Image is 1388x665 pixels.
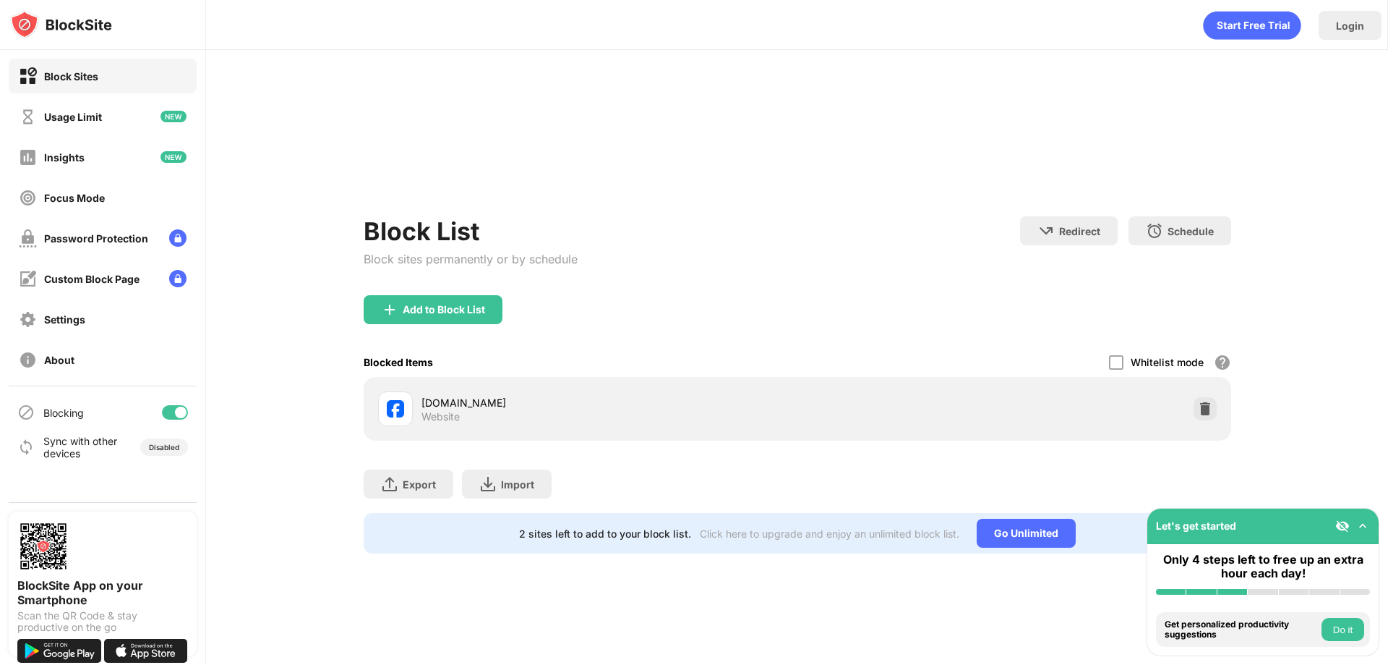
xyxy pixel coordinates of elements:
div: Custom Block Page [44,273,140,285]
iframe: Banner [364,90,1231,199]
div: Click here to upgrade and enjoy an unlimited block list. [700,528,959,540]
img: lock-menu.svg [169,229,187,247]
img: download-on-the-app-store.svg [104,639,188,663]
img: insights-off.svg [19,148,37,166]
div: Get personalized productivity suggestions [1165,619,1318,640]
div: Focus Mode [44,192,105,204]
div: [DOMAIN_NAME] [421,395,797,410]
img: new-icon.svg [160,151,187,163]
div: Block sites permanently or by schedule [364,252,578,266]
div: animation [1203,11,1301,40]
img: new-icon.svg [160,111,187,122]
img: options-page-qr-code.png [17,520,69,572]
img: omni-setup-toggle.svg [1355,519,1370,533]
div: Only 4 steps left to free up an extra hour each day! [1156,553,1370,580]
div: Sync with other devices [43,435,118,459]
div: About [44,354,74,366]
div: Let's get started [1156,520,1236,532]
img: focus-off.svg [19,189,37,207]
div: Whitelist mode [1131,356,1204,368]
div: Disabled [149,443,179,452]
img: password-protection-off.svg [19,229,37,247]
div: Blocking [43,407,84,419]
div: Add to Block List [403,304,485,315]
div: Scan the QR Code & stay productive on the go [17,610,188,633]
div: Schedule [1168,225,1214,237]
div: BlockSite App on your Smartphone [17,578,188,607]
div: Export [403,478,436,491]
img: eye-not-visible.svg [1335,519,1350,533]
div: Website [421,410,460,423]
img: customize-block-page-off.svg [19,270,37,288]
div: Blocked Items [364,356,433,368]
img: about-off.svg [19,351,37,369]
div: Redirect [1059,225,1100,237]
div: Password Protection [44,232,148,245]
div: Insights [44,151,85,164]
div: Login [1336,20,1364,32]
div: Go Unlimited [977,519,1076,548]
img: get-it-on-google-play.svg [17,639,101,663]
img: block-on.svg [19,67,37,85]
div: Settings [44,313,85,326]
div: Block Sites [44,70,98,82]
div: Block List [364,216,578,246]
img: logo-blocksite.svg [10,10,112,39]
img: lock-menu.svg [169,270,187,287]
img: sync-icon.svg [17,439,35,456]
img: settings-off.svg [19,310,37,329]
button: Do it [1321,618,1364,641]
div: Usage Limit [44,111,102,123]
img: favicons [387,400,404,418]
img: blocking-icon.svg [17,404,35,421]
img: time-usage-off.svg [19,108,37,126]
div: Import [501,478,534,491]
div: 2 sites left to add to your block list. [519,528,691,540]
